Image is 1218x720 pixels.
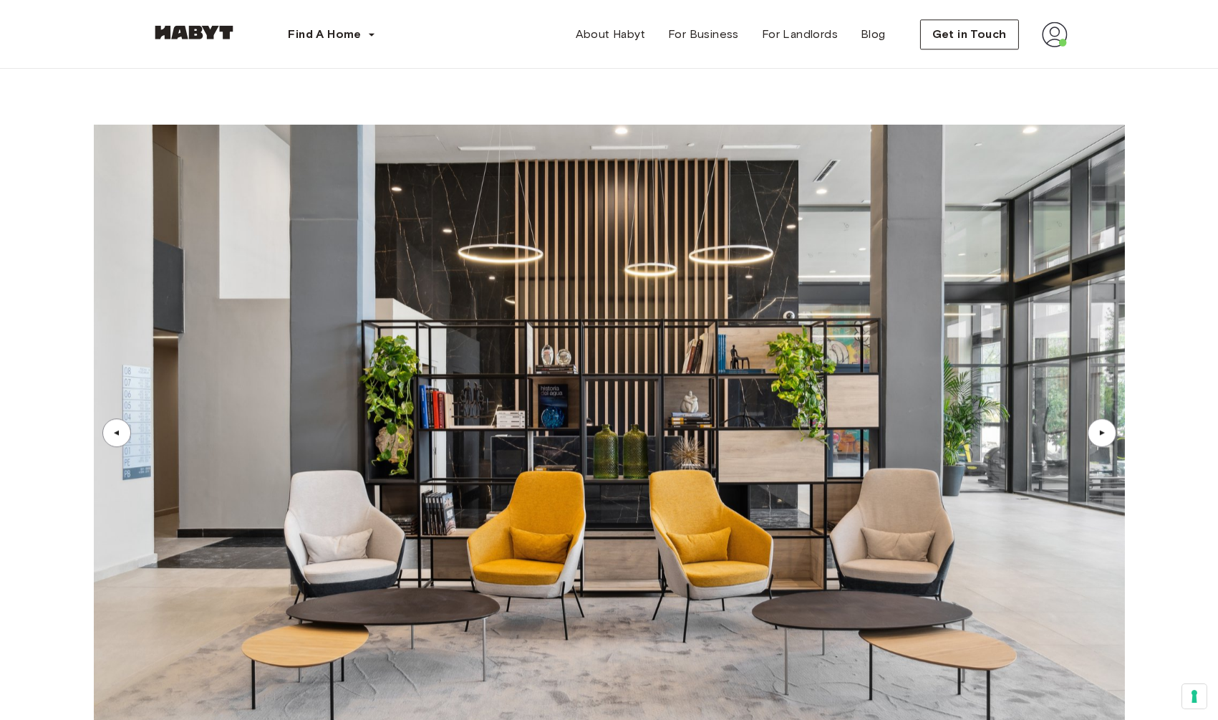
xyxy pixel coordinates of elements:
a: Blog [849,20,897,49]
span: Find A Home [289,26,362,43]
a: For Landlords [750,20,849,49]
button: Find A Home [277,20,387,49]
span: Get in Touch [932,26,1007,43]
span: For Landlords [762,26,838,43]
span: For Business [668,26,739,43]
img: avatar [1042,21,1068,47]
span: Blog [861,26,886,43]
button: Your consent preferences for tracking technologies [1182,684,1207,709]
button: Get in Touch [920,19,1019,49]
a: For Business [657,20,750,49]
img: Habyt [151,25,237,39]
div: ▲ [110,428,124,437]
a: About Habyt [564,20,657,49]
span: About Habyt [576,26,645,43]
div: ▲ [1095,428,1109,437]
